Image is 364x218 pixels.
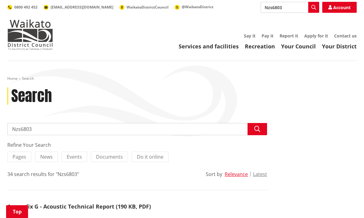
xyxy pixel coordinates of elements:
[334,33,357,39] a: Contact us
[12,153,26,160] span: Pages
[127,5,169,10] span: WaikatoDistrictCouncil
[51,5,113,10] span: [EMAIL_ADDRESS][DOMAIN_NAME]
[280,33,298,39] a: Report it
[40,153,53,160] span: News
[262,33,273,39] a: Pay it
[225,171,248,177] button: Relevance
[7,123,267,135] input: Search input
[179,43,239,50] a: Services and facilities
[245,43,275,50] a: Recreation
[182,4,213,9] span: @WaikatoDistrict
[281,43,316,50] a: Your Council
[322,2,357,13] a: Account
[7,141,267,149] div: Refine Your Search
[7,76,18,81] a: Home
[6,205,28,218] a: Top
[44,5,113,10] a: [EMAIL_ADDRESS][DOMAIN_NAME]
[7,5,37,10] a: 0800 492 452
[7,19,53,50] img: Waikato District Council - Te Kaunihera aa Takiwaa o Waikato
[11,87,52,105] h1: Search
[7,76,357,81] nav: breadcrumb
[7,203,151,210] a: Appendix G - Acoustic Technical Report (190 KB, PDF)
[244,33,255,39] a: Say it
[304,33,328,39] a: Apply for it
[96,153,123,160] span: Documents
[175,4,213,9] a: @WaikatoDistrict
[253,171,267,177] button: Latest
[7,171,79,178] div: 34 search results for "Nzs6803"
[14,5,37,10] span: 0800 492 452
[261,2,319,13] input: Search input
[137,153,163,160] span: Do it online
[322,43,357,50] a: Your District
[120,5,169,10] a: WaikatoDistrictCouncil
[22,76,34,81] span: Search
[206,171,222,178] div: Sort by
[67,153,82,160] span: Events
